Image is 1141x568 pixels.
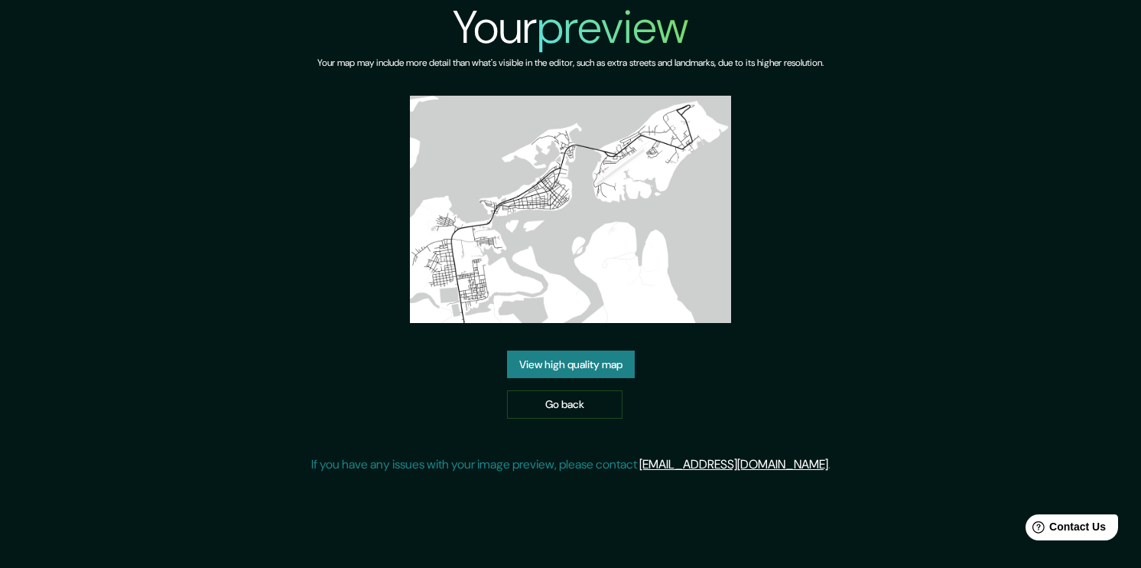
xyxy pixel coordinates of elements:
[410,96,730,323] img: created-map-preview
[311,455,831,474] p: If you have any issues with your image preview, please contact .
[507,351,635,379] a: View high quality map
[317,55,824,71] h6: Your map may include more detail than what's visible in the editor, such as extra streets and lan...
[507,390,623,419] a: Go back
[1005,508,1124,551] iframe: Help widget launcher
[639,456,828,472] a: [EMAIL_ADDRESS][DOMAIN_NAME]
